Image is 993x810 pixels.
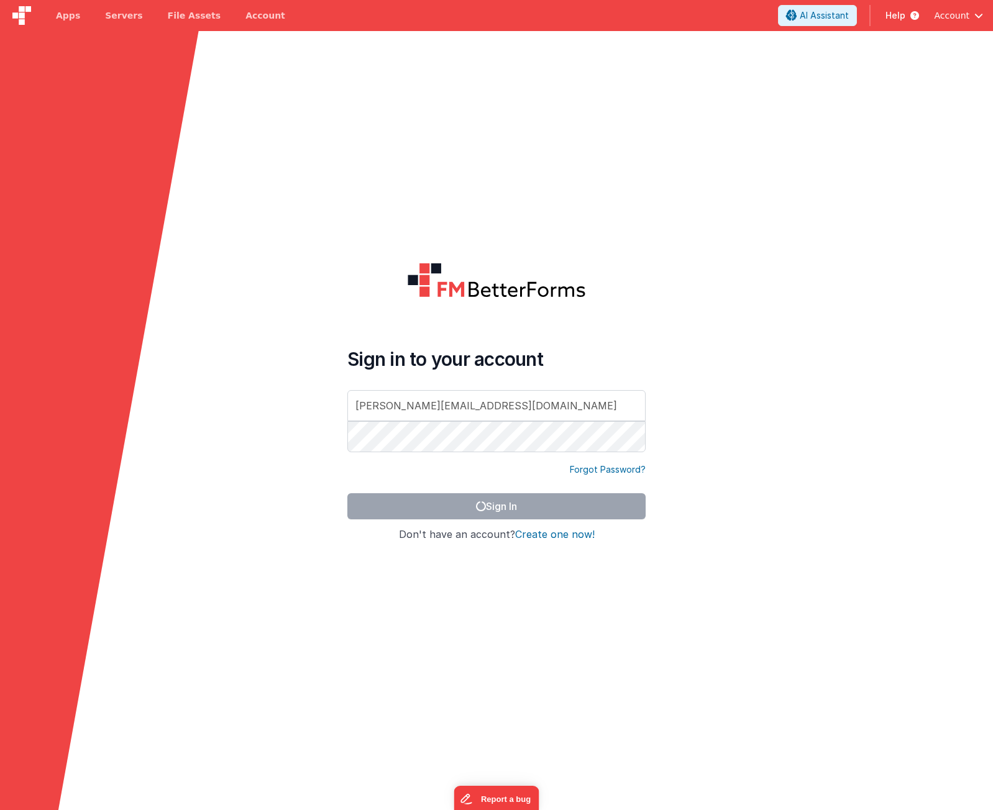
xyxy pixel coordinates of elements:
input: Email Address [347,390,646,421]
h4: Sign in to your account [347,348,646,370]
span: Account [934,9,969,22]
span: Help [885,9,905,22]
button: AI Assistant [778,5,857,26]
span: File Assets [168,9,221,22]
span: AI Assistant [800,9,849,22]
button: Create one now! [515,529,595,540]
a: Forgot Password? [570,463,646,476]
span: Apps [56,9,80,22]
span: Servers [105,9,142,22]
button: Account [934,9,983,22]
h4: Don't have an account? [347,529,646,540]
button: Sign In [347,493,646,519]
